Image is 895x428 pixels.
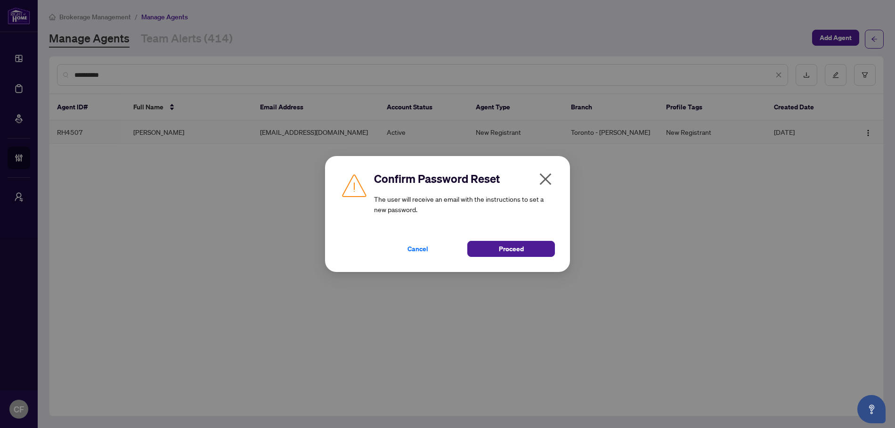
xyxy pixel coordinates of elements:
[340,171,368,199] img: Caution Icon
[538,172,553,187] span: close
[374,171,555,186] h2: Confirm Password Reset
[857,395,886,423] button: Open asap
[407,241,428,256] span: Cancel
[374,194,555,214] article: The user will receive an email with the instructions to set a new password.
[467,241,555,257] button: Proceed
[499,241,524,256] span: Proceed
[374,241,462,257] button: Cancel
